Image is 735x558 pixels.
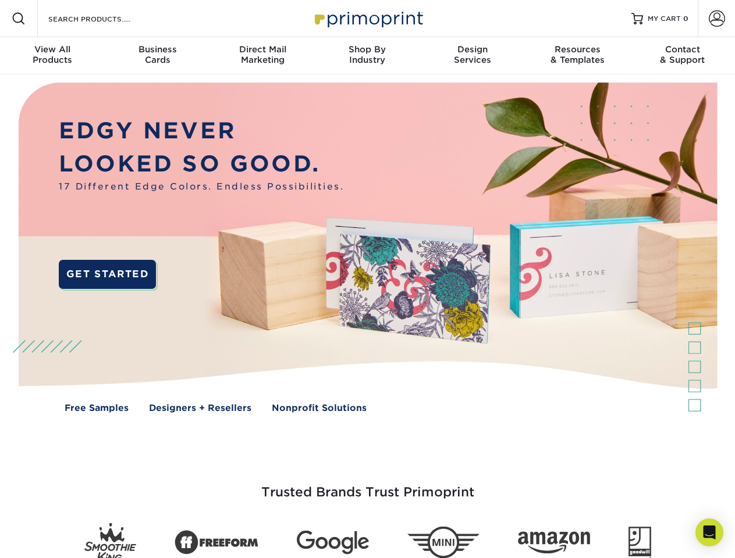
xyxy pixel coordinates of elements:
input: SEARCH PRODUCTS..... [47,12,161,26]
span: 17 Different Edge Colors. Endless Possibilities. [59,180,344,194]
span: Resources [525,44,630,55]
span: Business [105,44,210,55]
img: Google [297,531,369,555]
div: Marketing [210,44,315,65]
p: EDGY NEVER [59,115,344,148]
div: Services [420,44,525,65]
a: Shop ByIndustry [315,37,420,74]
span: Shop By [315,44,420,55]
img: Primoprint [310,6,426,31]
span: Direct Mail [210,44,315,55]
span: Design [420,44,525,55]
a: BusinessCards [105,37,210,74]
a: Contact& Support [630,37,735,74]
div: Industry [315,44,420,65]
iframe: Google Customer Reviews [3,523,99,554]
img: Goodwill [629,527,651,558]
a: Resources& Templates [525,37,630,74]
h3: Trusted Brands Trust Primoprint [27,457,708,514]
a: Direct MailMarketing [210,37,315,74]
span: 0 [683,15,688,23]
a: DesignServices [420,37,525,74]
div: Open Intercom Messenger [695,518,723,546]
div: Cards [105,44,210,65]
div: & Support [630,44,735,65]
img: Amazon [518,532,590,554]
a: Designers + Resellers [149,402,251,415]
span: Contact [630,44,735,55]
a: Free Samples [65,402,129,415]
div: & Templates [525,44,630,65]
p: LOOKED SO GOOD. [59,148,344,181]
a: GET STARTED [59,260,156,289]
a: Nonprofit Solutions [272,402,367,415]
span: MY CART [648,14,681,24]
